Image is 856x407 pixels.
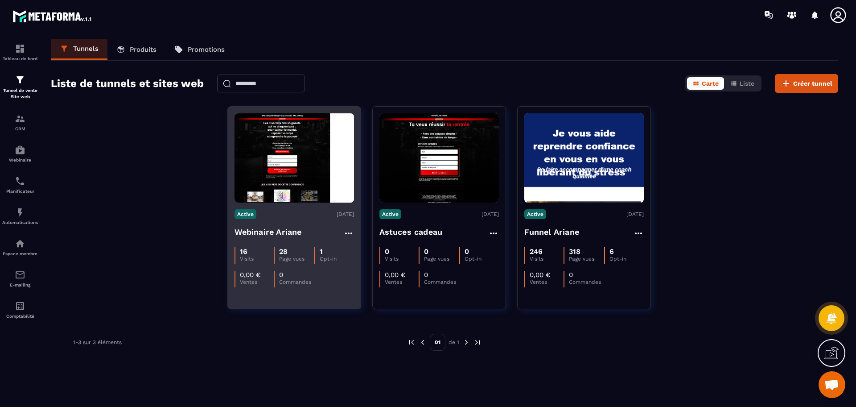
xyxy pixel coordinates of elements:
[2,126,38,131] p: CRM
[2,251,38,256] p: Espace membre
[15,176,25,187] img: scheduler
[530,256,564,262] p: Visits
[530,279,564,285] p: Ventes
[2,158,38,162] p: Webinaire
[2,37,38,68] a: formationformationTableau de bord
[609,247,614,256] p: 6
[407,338,416,346] img: prev
[424,279,458,285] p: Commandes
[687,77,724,90] button: Carte
[2,87,38,100] p: Tunnel de vente Site web
[2,232,38,263] a: automationsautomationsEspace membre
[775,74,838,93] button: Créer tunnel
[188,46,225,54] p: Promotions
[385,256,419,262] p: Visits
[379,113,499,203] img: image
[15,113,25,124] img: formation
[2,138,38,169] a: automationsautomationsWebinaire
[385,279,419,285] p: Ventes
[626,211,644,217] p: [DATE]
[51,39,107,60] a: Tunnels
[609,256,643,262] p: Opt-in
[569,279,603,285] p: Commandes
[2,263,38,294] a: emailemailE-mailing
[2,169,38,200] a: schedulerschedulerPlanificateur
[530,247,543,256] p: 246
[73,339,122,345] p: 1-3 sur 3 éléments
[524,226,580,238] h4: Funnel Ariane
[2,189,38,194] p: Planificateur
[337,211,354,217] p: [DATE]
[15,270,25,280] img: email
[793,79,832,88] span: Créer tunnel
[15,238,25,249] img: automations
[15,145,25,155] img: automations
[419,338,427,346] img: prev
[279,256,314,262] p: Page vues
[424,247,428,256] p: 0
[15,207,25,218] img: automations
[240,256,274,262] p: Visits
[2,294,38,325] a: accountantaccountantComptabilité
[240,247,247,256] p: 16
[279,279,313,285] p: Commandes
[819,371,845,398] div: Mở cuộc trò chuyện
[320,256,354,262] p: Opt-in
[569,247,580,256] p: 318
[569,271,573,279] p: 0
[379,209,401,219] p: Active
[235,113,354,203] img: image
[379,226,443,238] h4: Astuces cadeau
[2,282,38,287] p: E-mailing
[279,247,288,256] p: 28
[462,338,470,346] img: next
[73,45,99,53] p: Tunnels
[385,247,389,256] p: 0
[165,39,234,60] a: Promotions
[424,256,459,262] p: Page vues
[107,39,165,60] a: Produits
[449,339,459,346] p: de 1
[473,338,481,346] img: next
[740,80,754,87] span: Liste
[530,271,551,279] p: 0,00 €
[465,247,469,256] p: 0
[320,247,323,256] p: 1
[235,209,256,219] p: Active
[481,211,499,217] p: [DATE]
[15,43,25,54] img: formation
[430,334,445,351] p: 01
[424,271,428,279] p: 0
[279,271,283,279] p: 0
[524,113,644,203] img: image
[51,75,204,92] h2: Liste de tunnels et sites web
[12,8,93,24] img: logo
[240,279,274,285] p: Ventes
[2,56,38,61] p: Tableau de bord
[524,209,546,219] p: Active
[465,256,498,262] p: Opt-in
[2,107,38,138] a: formationformationCRM
[2,220,38,225] p: Automatisations
[569,256,604,262] p: Page vues
[235,226,302,238] h4: Webinaire Ariane
[130,46,156,54] p: Produits
[2,68,38,107] a: formationformationTunnel de vente Site web
[2,200,38,232] a: automationsautomationsAutomatisations
[725,77,760,90] button: Liste
[15,75,25,85] img: formation
[2,314,38,319] p: Comptabilité
[385,271,406,279] p: 0,00 €
[15,301,25,311] img: accountant
[240,271,261,279] p: 0,00 €
[702,80,719,87] span: Carte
